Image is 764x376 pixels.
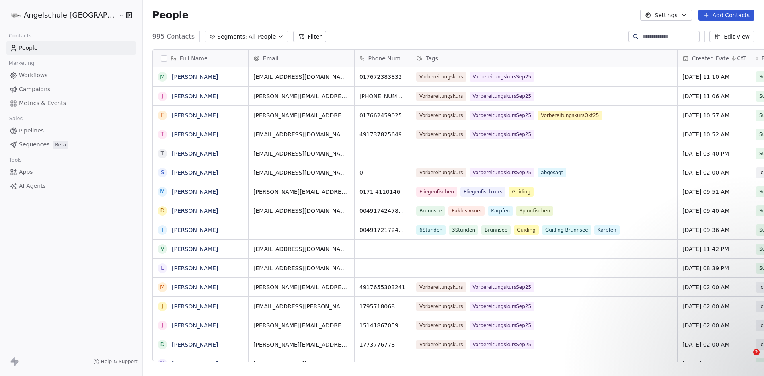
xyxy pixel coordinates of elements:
a: [PERSON_NAME] [172,322,218,329]
span: Vorbereitungskurs [416,302,466,311]
span: [DATE] 09:51 AM [682,188,746,196]
a: [PERSON_NAME] [172,93,218,99]
a: Campaigns [6,83,136,96]
span: 0 [359,169,406,177]
span: 15141867059 [359,321,406,329]
span: Vorbereitungskurs [416,130,466,139]
span: People [152,9,189,21]
div: M [160,359,165,368]
a: [PERSON_NAME] [172,227,218,233]
span: Vorbereitungskurs [416,168,466,177]
span: abgesagt [538,168,566,177]
div: J [162,92,163,100]
span: CAT [737,55,746,62]
span: Workflows [19,71,48,80]
span: Segments: [217,33,247,41]
span: Brunnsee [416,206,445,216]
span: [EMAIL_ADDRESS][DOMAIN_NAME] [253,150,349,158]
a: AI Agents [6,179,136,193]
span: VorbereitungskursSep25 [469,168,534,177]
span: Vorbereitungskurs [416,321,466,330]
button: Filter [293,31,326,42]
span: [DATE] 10:57 AM [682,111,746,119]
a: Metrics & Events [6,97,136,110]
a: Pipelines [6,124,136,137]
a: [PERSON_NAME] [172,74,218,80]
span: [EMAIL_ADDRESS][DOMAIN_NAME] [253,245,349,253]
iframe: Intercom live chat [737,349,756,368]
span: Guiding [514,225,539,235]
span: [DATE] 09:40 AM [682,207,746,215]
div: Tags [411,50,677,67]
span: [PERSON_NAME][EMAIL_ADDRESS][DOMAIN_NAME] [253,283,349,291]
span: Guiding [509,187,534,197]
div: D [160,207,164,215]
span: Help & Support [101,358,138,365]
span: [PERSON_NAME][EMAIL_ADDRESS][PERSON_NAME][DOMAIN_NAME] [253,341,349,349]
div: T [161,226,164,234]
span: VorbereitungskursSep25 [469,321,534,330]
span: 017672383832 [359,73,406,81]
span: Email [263,55,279,62]
button: Edit View [709,31,754,42]
span: Full Name [180,55,208,62]
span: 6Stunden [416,225,446,235]
a: Apps [6,166,136,179]
span: Exklusivkurs [448,206,485,216]
span: [EMAIL_ADDRESS][DOMAIN_NAME] [253,73,349,81]
span: [DATE] 08:58 PM [682,360,746,368]
span: All People [249,33,276,41]
span: [DATE] 09:36 AM [682,226,746,234]
span: Pipelines [19,127,44,135]
span: [DATE] 11:06 AM [682,92,746,100]
a: [PERSON_NAME] [172,360,218,367]
span: Vorbereitungskurs [416,111,466,120]
span: Campaigns [19,85,50,94]
span: VorbereitungskursSep25 [469,302,534,311]
span: Apps [19,168,33,176]
span: VorbereitungskursSep25 [469,92,534,101]
span: Sequences [19,140,49,149]
span: 491737825649 [359,131,406,138]
span: VorbereitungskursSep25 [469,130,534,139]
span: Phone Number [368,55,406,62]
div: V [160,245,164,253]
div: D [160,340,164,349]
div: T [161,130,164,138]
a: Help & Support [93,358,138,365]
span: 1795718068 [359,302,406,310]
span: VorbereitungskursSep25 [469,282,534,292]
span: Contacts [5,30,35,42]
span: VorbereitungskursSep25 [469,340,534,349]
a: Workflows [6,69,136,82]
span: Marketing [5,57,38,69]
a: People [6,41,136,55]
div: M [160,283,165,291]
div: Email [249,50,354,67]
span: [DATE] 08:39 PM [682,264,746,272]
div: M [160,187,165,196]
div: M [160,73,165,81]
span: AI Agents [19,182,46,190]
a: [PERSON_NAME] [172,208,218,214]
span: VorbereitungskursSep25 [469,111,534,120]
span: Metrics & Events [19,99,66,107]
div: L [161,264,164,272]
a: [PERSON_NAME] [172,341,218,348]
span: Karpfen [594,225,620,235]
a: [PERSON_NAME] [172,189,218,195]
span: Beta [53,141,68,149]
div: Created DateCAT [678,50,751,67]
span: People [19,44,38,52]
div: grid [153,67,249,362]
a: [PERSON_NAME] [172,246,218,252]
span: Sales [6,113,26,125]
span: 1773776778 [359,341,406,349]
a: [PERSON_NAME] [172,169,218,176]
img: logo180-180.png [11,10,21,20]
span: [PERSON_NAME][EMAIL_ADDRESS][PERSON_NAME][DOMAIN_NAME] [253,188,349,196]
span: [PERSON_NAME][EMAIL_ADDRESS][DOMAIN_NAME] [253,92,349,100]
span: [DATE] 11:10 AM [682,73,746,81]
a: [PERSON_NAME] [172,150,218,157]
a: [PERSON_NAME] [172,284,218,290]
